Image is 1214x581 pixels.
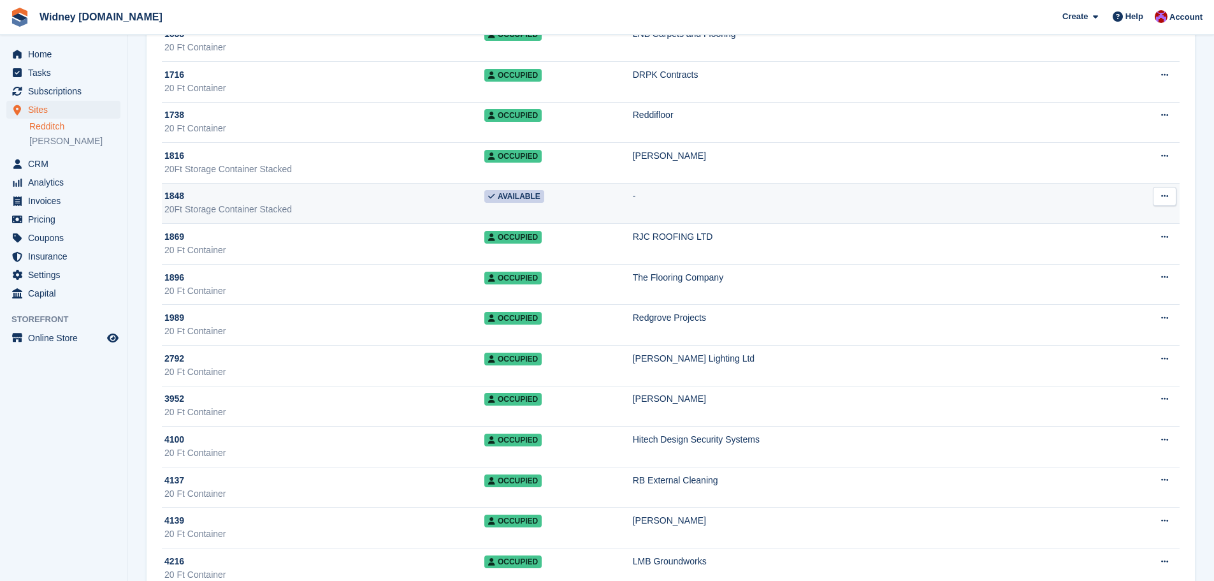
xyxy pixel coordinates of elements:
[28,173,105,191] span: Analytics
[164,446,484,460] div: 20 Ft Container
[28,210,105,228] span: Pricing
[164,68,184,82] span: 1716
[484,555,542,568] span: Occupied
[1062,10,1088,23] span: Create
[633,474,1113,487] div: RB External Cleaning
[633,183,1113,224] td: -
[6,329,120,347] a: menu
[164,149,184,163] span: 1816
[164,122,484,135] div: 20 Ft Container
[484,353,542,365] span: Occupied
[164,555,184,568] span: 4216
[29,135,120,147] a: [PERSON_NAME]
[484,190,544,203] span: Available
[633,433,1113,446] div: Hitech Design Security Systems
[28,155,105,173] span: CRM
[1155,10,1167,23] img: Jonathan Wharrad
[633,230,1113,244] div: RJC ROOFING LTD
[164,352,184,365] span: 2792
[164,41,484,54] div: 20 Ft Container
[633,108,1113,122] div: Reddifloor
[6,210,120,228] a: menu
[164,189,184,203] span: 1848
[28,101,105,119] span: Sites
[28,266,105,284] span: Settings
[28,329,105,347] span: Online Store
[164,271,184,284] span: 1896
[484,474,542,487] span: Occupied
[164,244,484,257] div: 20 Ft Container
[6,64,120,82] a: menu
[633,514,1113,527] div: [PERSON_NAME]
[6,82,120,100] a: menu
[6,101,120,119] a: menu
[164,406,484,419] div: 20 Ft Container
[6,284,120,302] a: menu
[633,392,1113,406] div: [PERSON_NAME]
[164,311,184,325] span: 1989
[6,266,120,284] a: menu
[633,352,1113,365] div: [PERSON_NAME] Lighting Ltd
[29,121,120,133] a: Redditch
[1169,11,1203,24] span: Account
[484,434,542,446] span: Occupied
[10,8,29,27] img: stora-icon-8386f47178a22dfd0bd8f6a31ec36ba5ce8667c1dd55bd0f319d3a0aa187defe.svg
[164,527,484,541] div: 20 Ft Container
[633,555,1113,568] div: LMB Groundworks
[28,64,105,82] span: Tasks
[164,203,484,216] div: 20Ft Storage Container Stacked
[28,82,105,100] span: Subscriptions
[484,28,542,41] span: Occupied
[633,68,1113,82] div: DRPK Contracts
[164,325,484,338] div: 20 Ft Container
[484,515,542,527] span: Occupied
[484,231,542,244] span: Occupied
[1125,10,1143,23] span: Help
[164,82,484,95] div: 20 Ft Container
[164,514,184,527] span: 4139
[34,6,168,27] a: Widney [DOMAIN_NAME]
[11,313,127,326] span: Storefront
[164,108,184,122] span: 1738
[28,247,105,265] span: Insurance
[164,487,484,501] div: 20 Ft Container
[6,173,120,191] a: menu
[105,330,120,346] a: Preview store
[28,229,105,247] span: Coupons
[28,45,105,63] span: Home
[164,163,484,176] div: 20Ft Storage Container Stacked
[6,192,120,210] a: menu
[164,433,184,446] span: 4100
[484,109,542,122] span: Occupied
[633,149,1113,163] div: [PERSON_NAME]
[484,69,542,82] span: Occupied
[164,230,184,244] span: 1869
[164,392,184,406] span: 3952
[484,393,542,406] span: Occupied
[633,311,1113,325] div: Redgrove Projects
[164,365,484,379] div: 20 Ft Container
[6,45,120,63] a: menu
[6,155,120,173] a: menu
[164,474,184,487] span: 4137
[484,312,542,325] span: Occupied
[28,284,105,302] span: Capital
[28,192,105,210] span: Invoices
[6,229,120,247] a: menu
[633,271,1113,284] div: The Flooring Company
[484,150,542,163] span: Occupied
[6,247,120,265] a: menu
[164,284,484,298] div: 20 Ft Container
[484,272,542,284] span: Occupied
